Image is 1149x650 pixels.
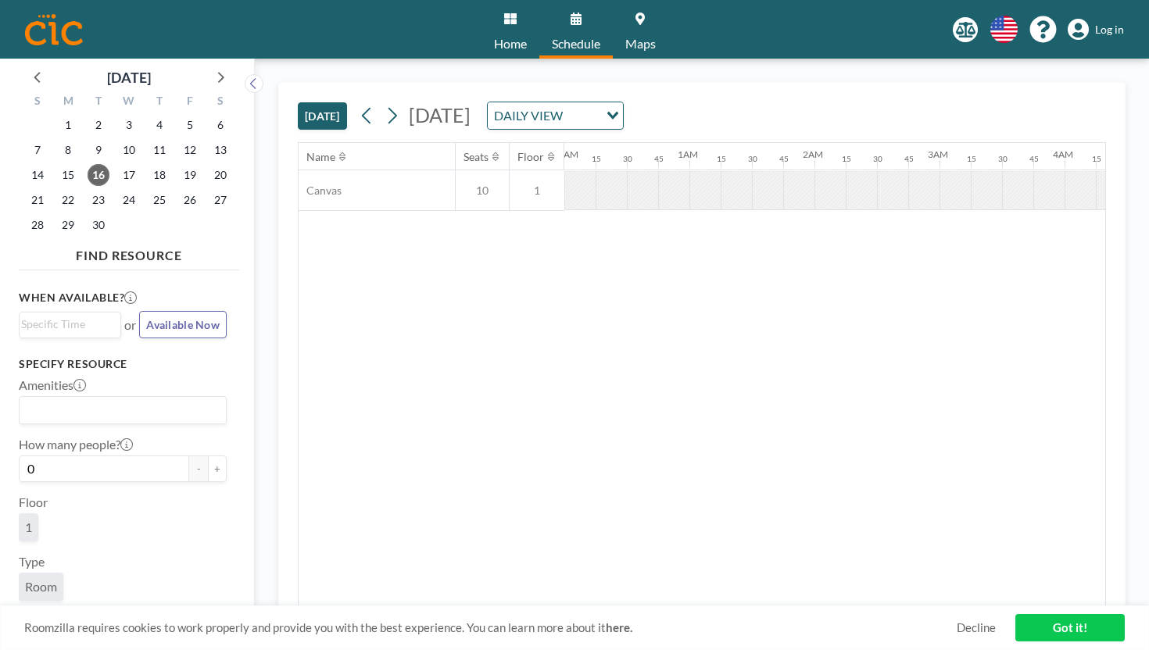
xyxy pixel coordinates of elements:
[84,92,114,112] div: T
[625,37,656,50] span: Maps
[57,189,79,211] span: Monday, September 22, 2025
[149,114,170,136] span: Thursday, September 4, 2025
[88,164,109,186] span: Tuesday, September 16, 2025
[205,92,235,112] div: S
[510,184,564,198] span: 1
[654,154,664,164] div: 45
[149,139,170,161] span: Thursday, September 11, 2025
[592,154,601,164] div: 15
[208,455,227,482] button: +
[904,154,914,164] div: 45
[57,114,79,136] span: Monday, September 1, 2025
[488,102,623,129] div: Search for option
[179,139,201,161] span: Friday, September 12, 2025
[19,495,48,510] label: Floor
[1092,154,1101,164] div: 15
[306,150,335,164] div: Name
[19,437,133,452] label: How many people?
[748,154,757,164] div: 30
[118,189,140,211] span: Wednesday, September 24, 2025
[494,37,527,50] span: Home
[21,316,112,333] input: Search for option
[25,520,32,535] span: 1
[298,102,347,130] button: [DATE]
[53,92,84,112] div: M
[20,312,120,336] div: Search for option
[553,148,578,160] div: 12AM
[189,455,208,482] button: -
[779,154,789,164] div: 45
[24,620,957,635] span: Roomzilla requires cookies to work properly and provide you with the best experience. You can lea...
[57,139,79,161] span: Monday, September 8, 2025
[57,214,79,236] span: Monday, September 29, 2025
[552,37,600,50] span: Schedule
[803,148,823,160] div: 2AM
[299,184,342,198] span: Canvas
[1095,23,1124,37] span: Log in
[179,114,201,136] span: Friday, September 5, 2025
[209,189,231,211] span: Saturday, September 27, 2025
[567,105,597,126] input: Search for option
[873,154,882,164] div: 30
[19,241,239,263] h4: FIND RESOURCE
[842,154,851,164] div: 15
[623,154,632,164] div: 30
[179,164,201,186] span: Friday, September 19, 2025
[27,189,48,211] span: Sunday, September 21, 2025
[1015,614,1125,641] a: Got it!
[1068,19,1124,41] a: Log in
[25,14,83,45] img: organization-logo
[174,92,205,112] div: F
[23,92,53,112] div: S
[146,318,220,331] span: Available Now
[124,317,136,333] span: or
[88,139,109,161] span: Tuesday, September 9, 2025
[491,105,566,126] span: DAILY VIEW
[114,92,145,112] div: W
[144,92,174,112] div: T
[179,189,201,211] span: Friday, September 26, 2025
[88,214,109,236] span: Tuesday, September 30, 2025
[88,114,109,136] span: Tuesday, September 2, 2025
[20,397,226,423] div: Search for option
[27,164,48,186] span: Sunday, September 14, 2025
[27,139,48,161] span: Sunday, September 7, 2025
[118,139,140,161] span: Wednesday, September 10, 2025
[19,377,86,393] label: Amenities
[209,139,231,161] span: Saturday, September 13, 2025
[998,154,1008,164] div: 30
[209,114,231,136] span: Saturday, September 6, 2025
[717,154,726,164] div: 15
[27,214,48,236] span: Sunday, September 28, 2025
[928,148,948,160] div: 3AM
[456,184,509,198] span: 10
[149,164,170,186] span: Thursday, September 18, 2025
[19,357,227,371] h3: Specify resource
[606,620,632,634] a: here.
[1053,148,1073,160] div: 4AM
[57,164,79,186] span: Monday, September 15, 2025
[107,66,151,88] div: [DATE]
[118,114,140,136] span: Wednesday, September 3, 2025
[409,103,471,127] span: [DATE]
[88,189,109,211] span: Tuesday, September 23, 2025
[19,554,45,570] label: Type
[957,620,996,635] a: Decline
[967,154,976,164] div: 15
[21,400,217,420] input: Search for option
[149,189,170,211] span: Thursday, September 25, 2025
[464,150,489,164] div: Seats
[25,579,57,595] span: Room
[517,150,544,164] div: Floor
[1029,154,1039,164] div: 45
[139,311,227,338] button: Available Now
[678,148,698,160] div: 1AM
[209,164,231,186] span: Saturday, September 20, 2025
[118,164,140,186] span: Wednesday, September 17, 2025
